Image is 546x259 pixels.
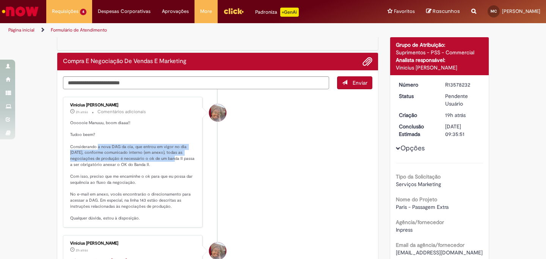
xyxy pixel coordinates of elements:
a: Formulário de Atendimento [51,27,107,33]
div: Vinicius [PERSON_NAME] [70,103,196,107]
div: Vinicius [PERSON_NAME] [396,64,483,71]
dt: Conclusão Estimada [393,123,440,138]
span: Aprovações [162,8,189,15]
span: Favoritos [394,8,415,15]
dt: Status [393,92,440,100]
div: Pendente Usuário [445,92,480,107]
time: 29/09/2025 16:35:45 [445,112,466,118]
dt: Criação [393,111,440,119]
div: Analista responsável: [396,56,483,64]
div: Suprimentos - PSS - Commercial [396,49,483,56]
span: Despesas Corporativas [98,8,151,15]
span: More [200,8,212,15]
b: Tipo da Solicitação [396,173,441,180]
div: Vinicius Rafael De Souza [209,104,226,122]
textarea: Digite sua mensagem aqui... [63,76,329,89]
h2: Compra E Negociação De Vendas E Marketing Histórico de tíquete [63,58,187,65]
div: Padroniza [255,8,299,17]
p: +GenAi [280,8,299,17]
div: 29/09/2025 16:35:45 [445,111,480,119]
span: 2h atrás [76,248,88,253]
span: Rascunhos [433,8,460,15]
button: Adicionar anexos [362,57,372,66]
div: R13578232 [445,81,480,88]
a: Rascunhos [426,8,460,15]
b: Nome do Projeto [396,196,437,203]
img: ServiceNow [1,4,40,19]
span: [PERSON_NAME] [502,8,540,14]
img: click_logo_yellow_360x200.png [223,5,244,17]
small: Comentários adicionais [97,109,146,115]
span: Inpress [396,226,413,233]
span: 2h atrás [76,110,88,114]
button: Enviar [337,76,372,89]
time: 30/09/2025 09:47:44 [76,110,88,114]
div: Vinicius [PERSON_NAME] [70,241,196,246]
span: Serviços Marketing [396,181,441,188]
dt: Número [393,81,440,88]
b: Agência/fornecedor [396,219,444,226]
span: Enviar [353,79,367,86]
span: MC [491,9,497,14]
time: 30/09/2025 09:47:40 [76,248,88,253]
ul: Trilhas de página [6,23,358,37]
span: Paris - Passagem Extra [396,204,449,210]
span: 19h atrás [445,112,466,118]
div: Grupo de Atribuição: [396,41,483,49]
p: Oooooie Manuuu, boom diaaa!! Tudoo beem? Considerando a nova DAG da cia, que entrou em vigor no d... [70,120,196,221]
a: Página inicial [8,27,35,33]
b: Email da agência/fornecedor [396,242,464,248]
span: [EMAIL_ADDRESS][DOMAIN_NAME] [396,249,483,256]
div: [DATE] 09:35:51 [445,123,480,138]
span: 4 [80,9,86,15]
span: Requisições [52,8,78,15]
